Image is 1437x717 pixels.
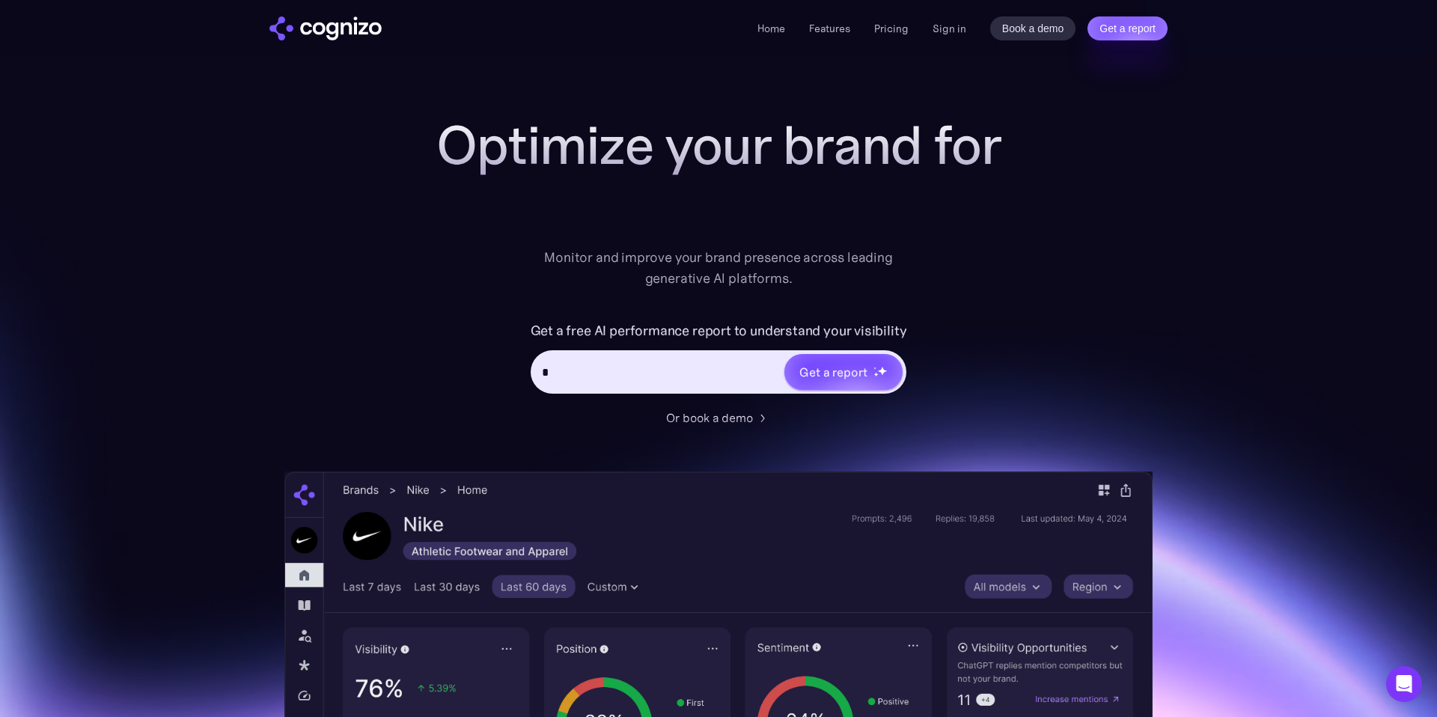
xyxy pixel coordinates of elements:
img: star [873,367,876,369]
a: Pricing [874,22,909,35]
a: Get a reportstarstarstar [783,353,904,391]
img: cognizo logo [269,16,382,40]
div: Or book a demo [666,409,753,427]
h1: Optimize your brand for [419,115,1018,175]
div: Monitor and improve your brand presence across leading generative AI platforms. [534,247,903,289]
div: Get a report [799,363,867,381]
a: home [269,16,382,40]
a: Features [809,22,850,35]
img: star [873,372,879,377]
a: Home [757,22,785,35]
form: Hero URL Input Form [531,319,907,401]
img: star [877,366,887,376]
a: Get a report [1087,16,1168,40]
a: Sign in [933,19,966,37]
div: Open Intercom Messenger [1386,666,1422,702]
label: Get a free AI performance report to understand your visibility [531,319,907,343]
a: Book a demo [990,16,1076,40]
a: Or book a demo [666,409,771,427]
